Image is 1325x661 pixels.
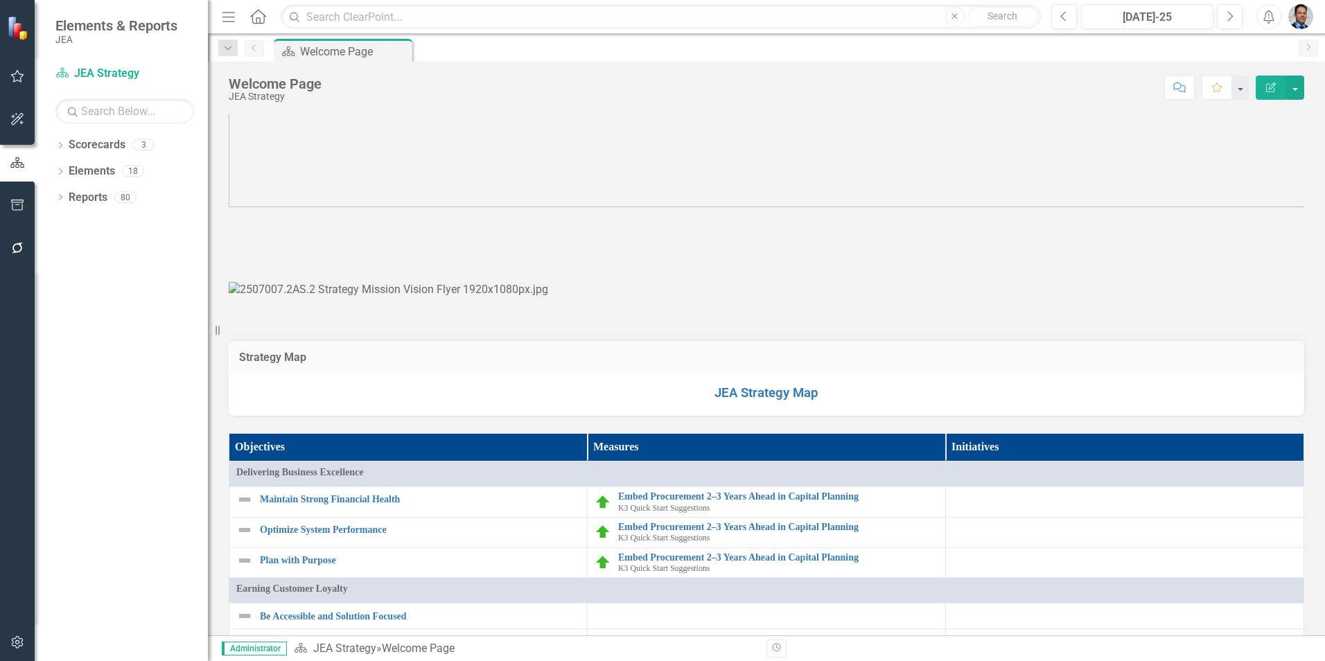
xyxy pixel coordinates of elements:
a: Elements [69,164,115,179]
img: On Track [595,554,611,571]
small: JEA [55,34,177,45]
img: Not Defined [236,608,253,624]
div: 3 [132,139,155,151]
span: Elements & Reports [55,17,177,34]
span: K3 Quick Start Suggestions [618,563,710,573]
a: Embed Procurement 2–3 Years Ahead in Capital Planning [618,491,938,502]
div: Welcome Page [382,642,455,655]
img: mceclip0%20v48.png [229,44,1304,207]
td: Double-Click to Edit Right Click for Context Menu [588,517,946,547]
a: Plan with Purpose [260,555,580,565]
a: Be Accessible and Solution Focused [260,611,580,622]
img: Christopher Barrett [1288,4,1313,29]
td: Double-Click to Edit Right Click for Context Menu [229,517,588,547]
img: Not Defined [236,491,253,508]
input: Search ClearPoint... [281,5,1041,29]
td: Double-Click to Edit Right Click for Context Menu [588,547,946,578]
span: K3 Quick Start Suggestions [618,533,710,543]
span: Earning Customer Loyalty [236,582,1297,596]
span: K3 Quick Start Suggestions [618,503,710,513]
div: 18 [122,166,144,177]
input: Search Below... [55,99,194,123]
td: Double-Click to Edit Right Click for Context Menu [229,629,588,655]
button: [DATE]-25 [1081,4,1213,29]
td: Double-Click to Edit Right Click for Context Menu [229,487,588,518]
span: Search [988,10,1017,21]
img: Not Defined [236,633,253,650]
a: Maintain Strong Financial Health [260,494,580,504]
a: Scorecards [69,137,125,153]
div: » [294,641,756,657]
a: Reports [69,190,107,206]
a: JEA Strategy [313,642,376,655]
span: Delivering Business Excellence [236,466,1297,479]
td: Double-Click to Edit Right Click for Context Menu [229,603,588,629]
td: Double-Click to Edit [229,461,1304,487]
td: Double-Click to Edit Right Click for Context Menu [588,487,946,518]
div: Welcome Page [300,43,409,60]
div: Welcome Page [229,76,322,91]
img: Not Defined [236,552,253,569]
a: JEA Strategy Map [714,385,818,400]
img: On Track [595,494,611,511]
a: Embed Procurement 2–3 Years Ahead in Capital Planning [618,552,938,563]
td: Double-Click to Edit Right Click for Context Menu [229,547,588,578]
img: 2507007.2AS.2 Strategy Mission Vision Flyer 1920x1080px.jpg [229,282,548,298]
img: On Track [595,524,611,540]
h3: Strategy Map [239,351,1294,364]
div: [DATE]-25 [1086,9,1209,26]
a: Optimize System Performance [260,525,580,535]
div: JEA Strategy [229,91,322,102]
td: Double-Click to Edit [229,578,1304,603]
img: Not Defined [236,522,253,538]
img: ClearPoint Strategy [7,16,31,40]
button: Search [968,7,1037,26]
span: Administrator [222,642,287,655]
div: 80 [114,191,137,203]
a: JEA Strategy [55,66,194,82]
a: Embed Procurement 2–3 Years Ahead in Capital Planning [618,522,938,532]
